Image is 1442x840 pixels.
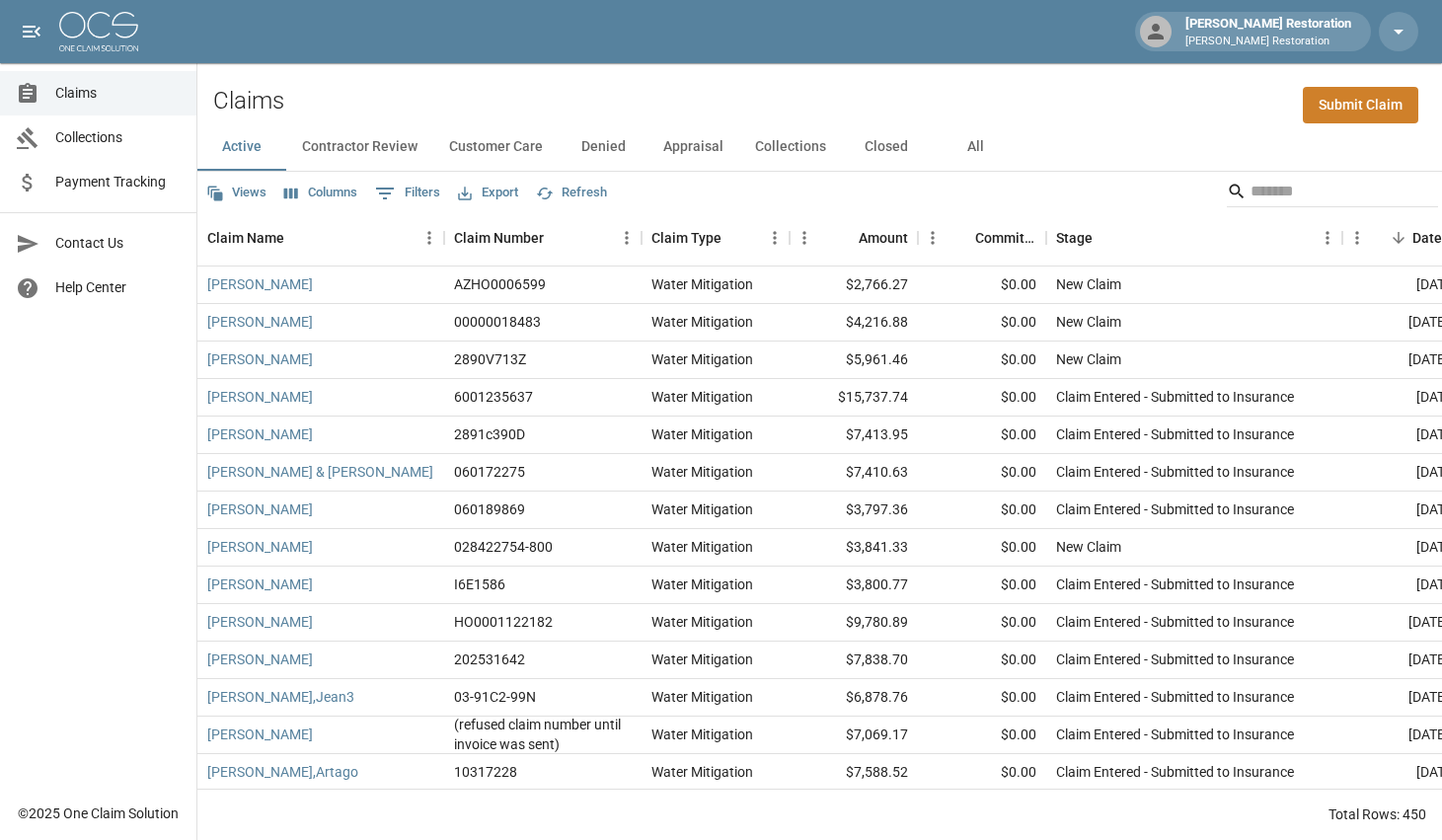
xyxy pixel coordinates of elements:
[790,379,918,417] div: $15,737.74
[454,499,525,519] div: 060189869
[651,387,753,407] div: Water Mitigation
[612,223,642,253] button: Menu
[651,462,753,482] div: Water Mitigation
[651,762,753,782] div: Water Mitigation
[918,529,1046,567] div: $0.00
[975,210,1036,266] div: Committed Amount
[454,574,505,594] div: I6E1586
[790,210,918,266] div: Amount
[444,210,642,266] div: Claim Number
[544,224,571,252] button: Sort
[55,233,181,254] span: Contact Us
[790,604,918,642] div: $9,780.89
[284,224,312,252] button: Sort
[948,224,975,252] button: Sort
[790,223,819,253] button: Menu
[1056,210,1093,266] div: Stage
[790,342,918,379] div: $5,961.46
[790,754,918,792] div: $7,588.52
[55,127,181,148] span: Collections
[559,123,647,171] button: Denied
[760,223,790,253] button: Menu
[1056,274,1121,294] div: New Claim
[454,649,525,669] div: 202531642
[1303,87,1418,123] a: Submit Claim
[790,679,918,717] div: $6,878.76
[790,492,918,529] div: $3,797.36
[279,178,362,208] button: Select columns
[207,762,358,782] a: [PERSON_NAME],Artago
[207,725,313,744] a: [PERSON_NAME]
[790,717,918,754] div: $7,069.17
[651,574,753,594] div: Water Mitigation
[1313,223,1342,253] button: Menu
[651,537,753,557] div: Water Mitigation
[1056,499,1294,519] div: Claim Entered - Submitted to Insurance
[651,649,753,669] div: Water Mitigation
[433,123,559,171] button: Customer Care
[918,342,1046,379] div: $0.00
[454,612,553,632] div: HO0001122182
[207,499,313,519] a: [PERSON_NAME]
[207,537,313,557] a: [PERSON_NAME]
[1056,387,1294,407] div: Claim Entered - Submitted to Insurance
[1056,649,1294,669] div: Claim Entered - Submitted to Insurance
[642,210,790,266] div: Claim Type
[286,123,433,171] button: Contractor Review
[207,612,313,632] a: [PERSON_NAME]
[55,83,181,104] span: Claims
[651,687,753,707] div: Water Mitigation
[1328,804,1426,824] div: Total Rows: 450
[918,304,1046,342] div: $0.00
[1056,312,1121,332] div: New Claim
[651,210,721,266] div: Claim Type
[454,715,632,754] div: (refused claim number until invoice was sent)
[859,210,908,266] div: Amount
[1056,687,1294,707] div: Claim Entered - Submitted to Insurance
[739,123,842,171] button: Collections
[918,454,1046,492] div: $0.00
[651,725,753,744] div: Water Mitigation
[651,312,753,332] div: Water Mitigation
[918,210,1046,266] div: Committed Amount
[651,349,753,369] div: Water Mitigation
[454,274,546,294] div: AZHO0006599
[1056,462,1294,482] div: Claim Entered - Submitted to Insurance
[454,687,536,707] div: 03-91C2-99N
[831,224,859,252] button: Sort
[207,349,313,369] a: [PERSON_NAME]
[918,679,1046,717] div: $0.00
[918,492,1046,529] div: $0.00
[12,12,51,51] button: open drawer
[454,312,541,332] div: 00000018483
[453,178,523,208] button: Export
[207,387,313,407] a: [PERSON_NAME]
[918,417,1046,454] div: $0.00
[213,87,284,115] h2: Claims
[55,172,181,192] span: Payment Tracking
[1056,424,1294,444] div: Claim Entered - Submitted to Insurance
[1227,176,1438,211] div: Search
[790,642,918,679] div: $7,838.70
[918,267,1046,304] div: $0.00
[918,754,1046,792] div: $0.00
[721,224,749,252] button: Sort
[790,567,918,604] div: $3,800.77
[197,123,1442,171] div: dynamic tabs
[197,123,286,171] button: Active
[454,349,526,369] div: 2890V713Z
[454,537,553,557] div: 028422754-800
[931,123,1020,171] button: All
[1385,224,1412,252] button: Sort
[918,567,1046,604] div: $0.00
[1056,762,1294,782] div: Claim Entered - Submitted to Insurance
[647,123,739,171] button: Appraisal
[1056,537,1121,557] div: New Claim
[842,123,931,171] button: Closed
[1056,612,1294,632] div: Claim Entered - Submitted to Insurance
[454,387,533,407] div: 6001235637
[1056,349,1121,369] div: New Claim
[918,717,1046,754] div: $0.00
[55,277,181,298] span: Help Center
[651,274,753,294] div: Water Mitigation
